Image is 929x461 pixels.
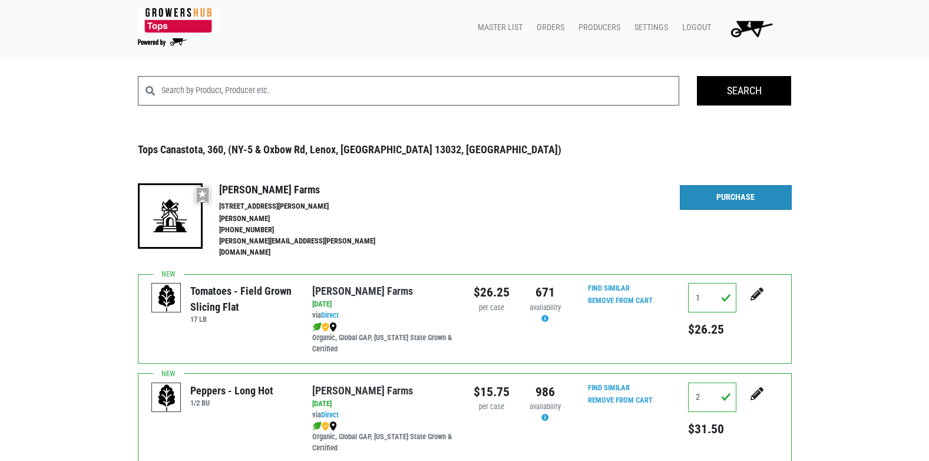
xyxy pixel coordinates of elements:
a: Master List [468,17,527,39]
input: Remove From Cart [581,294,660,308]
img: 279edf242af8f9d49a69d9d2afa010fb.png [138,8,220,33]
img: placeholder-variety-43d6402dacf2d531de610a020419775a.svg [152,383,181,413]
a: Logout [673,17,716,39]
span: availability [530,402,561,411]
input: Qty [688,283,736,312]
a: 4 [716,17,782,40]
h6: 17 LB [190,315,295,324]
div: Peppers - Long Hot [190,383,273,399]
input: Remove From Cart [581,394,660,407]
img: map_marker-0e94453035b3232a4d21701695807de9.png [329,422,337,431]
li: [STREET_ADDRESS][PERSON_NAME] [219,201,401,212]
a: Producers [569,17,625,39]
img: 19-7441ae2ccb79c876ff41c34f3bd0da69.png [138,183,203,248]
li: [PERSON_NAME][EMAIL_ADDRESS][PERSON_NAME][DOMAIN_NAME] [219,236,401,258]
a: Find Similar [588,383,630,392]
div: per case [474,302,510,314]
div: $26.25 [474,283,510,302]
img: Cart [725,17,778,40]
a: Settings [625,17,673,39]
a: Find Similar [588,284,630,292]
div: [DATE] [312,399,455,410]
li: [PERSON_NAME] [219,213,401,225]
div: $15.75 [474,383,510,401]
a: Orders [527,17,569,39]
h6: 1/2 BU [190,399,273,407]
a: Direct [321,311,339,320]
div: Organic, Global GAP, [US_STATE] State Grown & Certified [312,321,455,355]
div: 671 [527,283,563,302]
a: Direct [321,410,339,419]
img: map_marker-0e94453035b3232a4d21701695807de9.png [329,322,337,332]
img: safety-e55c860ca8c00a9c171001a62a92dabd.png [322,322,329,332]
img: Powered by Big Wheelbarrow [138,38,187,47]
img: placeholder-variety-43d6402dacf2d531de610a020419775a.svg [152,284,181,313]
span: availability [530,303,561,312]
li: [PHONE_NUMBER] [219,225,401,236]
img: leaf-e5c59151409436ccce96b2ca1b28e03c.png [312,322,322,332]
a: [PERSON_NAME] Farms [312,384,413,397]
div: via [312,310,455,321]
h5: $26.25 [688,322,736,337]
input: Search [697,76,791,106]
div: [DATE] [312,299,455,310]
div: per case [474,401,510,413]
h3: Tops Canastota, 360, (NY-5 & Oxbow Rd, Lenox, [GEOGRAPHIC_DATA] 13032, [GEOGRAPHIC_DATA]) [138,143,792,156]
a: Purchase [680,185,792,210]
img: safety-e55c860ca8c00a9c171001a62a92dabd.png [322,422,329,431]
h5: $31.50 [688,422,736,437]
div: via [312,410,455,421]
div: Organic, Global GAP, [US_STATE] State Grown & Certified [312,420,455,454]
input: Search by Product, Producer etc. [161,76,680,106]
span: 4 [747,20,751,30]
div: Tomatoes - Field Grown Slicing Flat [190,283,295,315]
img: leaf-e5c59151409436ccce96b2ca1b28e03c.png [312,422,322,431]
div: 986 [527,383,563,401]
input: Qty [688,383,736,412]
a: [PERSON_NAME] Farms [312,285,413,297]
h4: [PERSON_NAME] Farms [219,183,401,196]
